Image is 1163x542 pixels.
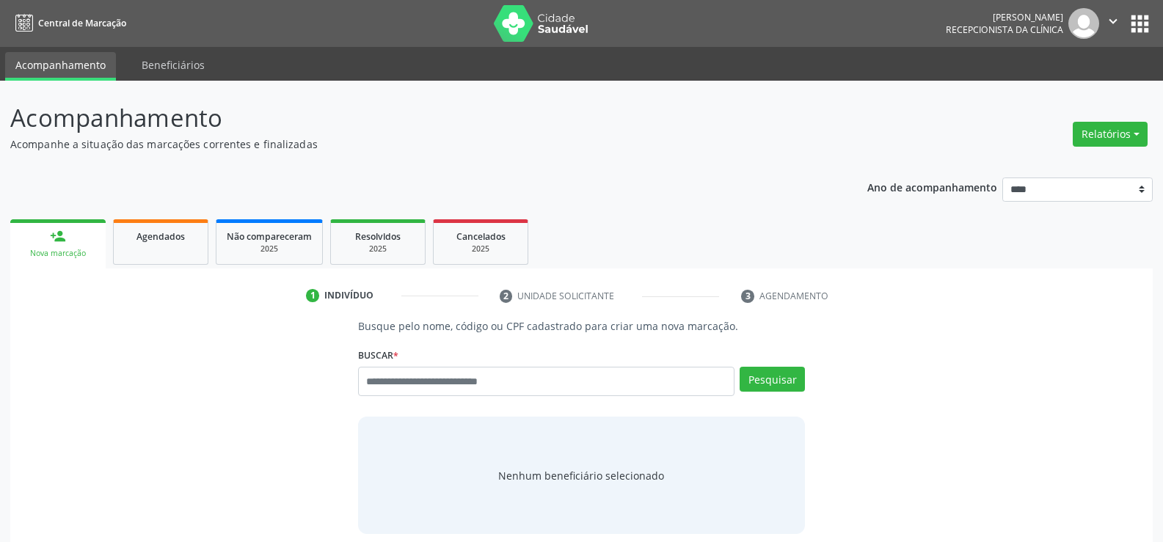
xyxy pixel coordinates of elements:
[306,289,319,302] div: 1
[50,228,66,244] div: person_add
[946,23,1063,36] span: Recepcionista da clínica
[946,11,1063,23] div: [PERSON_NAME]
[10,136,810,152] p: Acompanhe a situação das marcações correntes e finalizadas
[355,230,401,243] span: Resolvidos
[21,248,95,259] div: Nova marcação
[358,344,398,367] label: Buscar
[498,468,664,483] span: Nenhum beneficiário selecionado
[10,11,126,35] a: Central de Marcação
[227,243,312,254] div: 2025
[1073,122,1148,147] button: Relatórios
[227,230,312,243] span: Não compareceram
[456,230,506,243] span: Cancelados
[444,243,517,254] div: 2025
[5,52,116,81] a: Acompanhamento
[1105,13,1121,29] i: 
[867,177,997,196] p: Ano de acompanhamento
[10,100,810,136] p: Acompanhamento
[740,367,805,392] button: Pesquisar
[1099,8,1127,39] button: 
[341,243,415,254] div: 2025
[38,17,126,29] span: Central de Marcação
[1068,8,1099,39] img: img
[358,318,805,334] p: Busque pelo nome, código ou CPF cadastrado para criar uma nova marcação.
[324,289,373,302] div: Indivíduo
[136,230,185,243] span: Agendados
[1127,11,1153,37] button: apps
[131,52,215,78] a: Beneficiários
